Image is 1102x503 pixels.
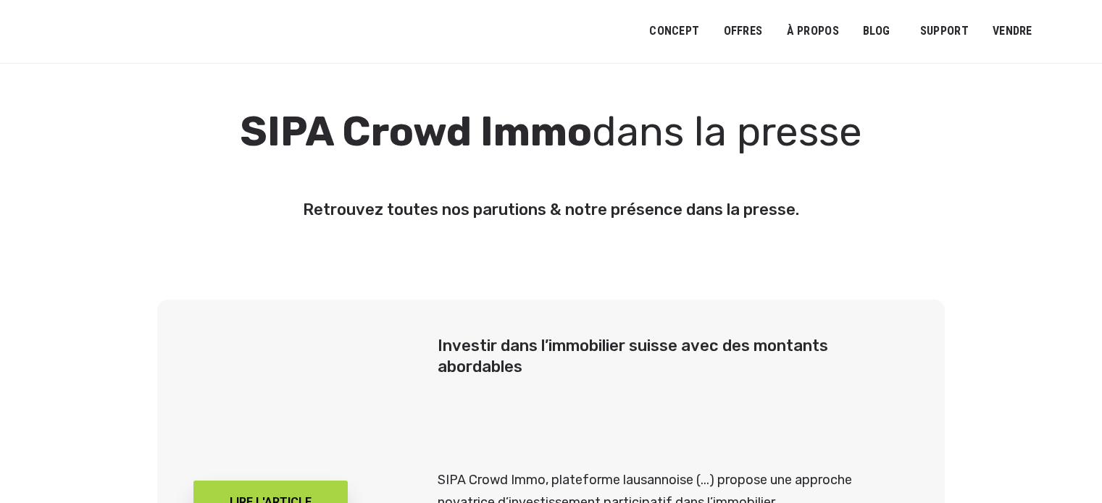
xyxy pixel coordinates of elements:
h4: Investir dans l’immobilier suisse avec des montants abordables [438,336,909,377]
a: Blog [853,15,900,48]
nav: Menu principal [649,13,1080,49]
img: Logo AGEFI [193,336,375,418]
img: Français [1062,28,1075,36]
h5: Retrouvez toutes nos parutions & notre présence dans la presse. [53,193,1050,227]
a: VENDRE [983,15,1042,48]
a: OFFRES [714,15,772,48]
a: À PROPOS [777,15,848,48]
a: Passer à [1053,17,1085,45]
img: Logo [22,16,134,52]
a: SUPPORT [911,15,978,48]
a: Concept [640,15,709,48]
strong: SIPA Crowd Immo [240,108,592,156]
h1: dans la presse [53,114,1050,149]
